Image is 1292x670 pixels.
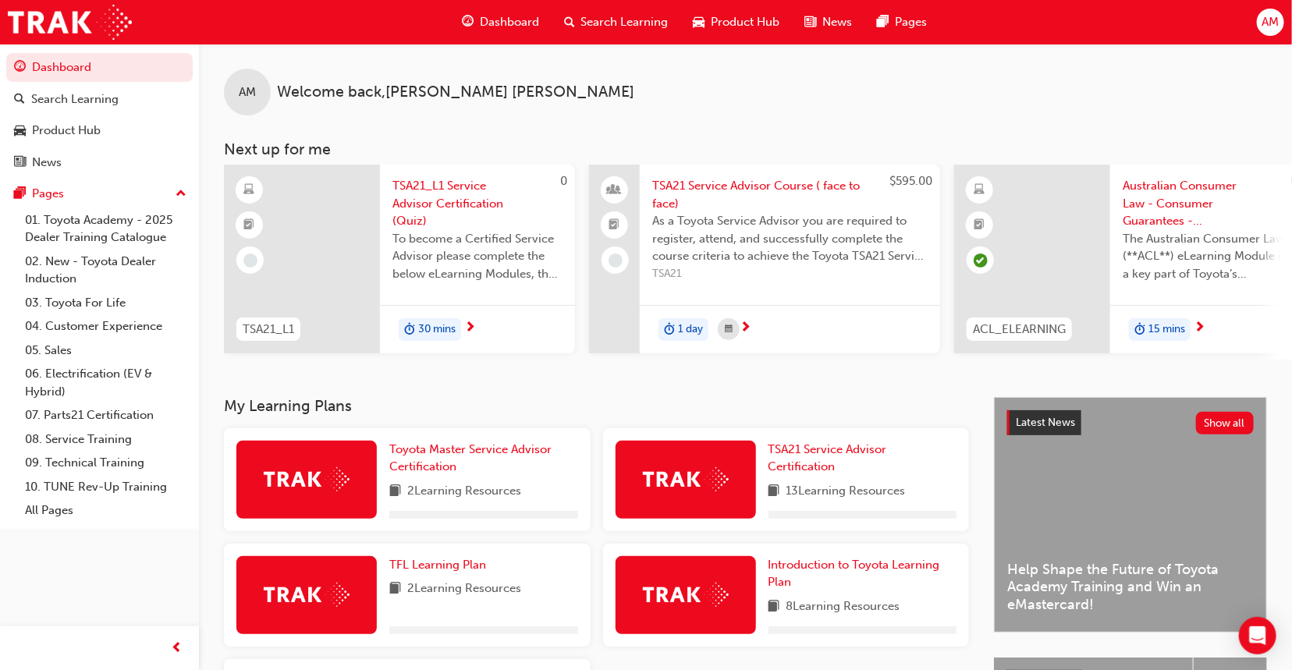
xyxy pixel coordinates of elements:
[389,441,578,476] a: Toyota Master Service Advisor Certification
[1262,13,1279,31] span: AM
[31,90,119,108] div: Search Learning
[994,397,1267,633] a: Latest NewsShow allHelp Shape the Future of Toyota Academy Training and Win an eMastercard!
[264,467,350,491] img: Trak
[389,482,401,502] span: book-icon
[389,558,486,572] span: TFL Learning Plan
[823,13,853,31] span: News
[14,156,26,170] span: news-icon
[404,320,415,340] span: duration-icon
[19,362,193,403] a: 06. Electrification (EV & Hybrid)
[19,208,193,250] a: 01. Toyota Academy - 2025 Dealer Training Catalogue
[6,116,193,145] a: Product Hub
[392,177,563,230] span: TSA21_L1 Service Advisor Certification (Quiz)
[6,179,193,208] button: Pages
[712,13,780,31] span: Product Hub
[974,253,988,268] span: learningRecordVerb_COMPLETE-icon
[19,314,193,339] a: 04. Customer Experience
[172,639,183,658] span: prev-icon
[244,180,255,200] span: learningResourceType_ELEARNING-icon
[652,177,928,212] span: TSA21 Service Advisor Course ( face to face)
[8,5,132,40] a: Trak
[389,442,552,474] span: Toyota Master Service Advisor Certification
[1239,617,1276,654] div: Open Intercom Messenger
[243,253,257,268] span: learningRecordVerb_NONE-icon
[643,467,729,491] img: Trak
[768,597,780,617] span: book-icon
[1007,410,1254,435] a: Latest NewsShow all
[974,180,985,200] span: learningResourceType_ELEARNING-icon
[243,321,294,339] span: TSA21_L1
[418,321,456,339] span: 30 mins
[1134,320,1145,340] span: duration-icon
[581,13,669,31] span: Search Learning
[19,427,193,452] a: 08. Service Training
[480,13,539,31] span: Dashboard
[681,6,793,38] a: car-iconProduct Hub
[652,265,928,283] span: TSA21
[277,83,634,101] span: Welcome back , [PERSON_NAME] [PERSON_NAME]
[224,165,575,353] a: 0TSA21_L1TSA21_L1 Service Advisor Certification (Quiz)To become a Certified Service Advisor pleas...
[725,320,733,339] span: calendar-icon
[552,6,681,38] a: search-iconSearch Learning
[239,83,256,101] span: AM
[199,140,1292,158] h3: Next up for me
[19,250,193,291] a: 02. New - Toyota Dealer Induction
[664,320,675,340] span: duration-icon
[462,12,474,32] span: guage-icon
[694,12,705,32] span: car-icon
[1016,416,1075,429] span: Latest News
[244,215,255,236] span: booktick-icon
[768,558,940,590] span: Introduction to Toyota Learning Plan
[768,556,957,591] a: Introduction to Toyota Learning Plan
[1194,321,1205,335] span: next-icon
[878,12,889,32] span: pages-icon
[973,321,1066,339] span: ACL_ELEARNING
[32,122,101,140] div: Product Hub
[786,482,906,502] span: 13 Learning Resources
[793,6,865,38] a: news-iconNews
[389,580,401,599] span: book-icon
[678,321,703,339] span: 1 day
[6,148,193,177] a: News
[652,212,928,265] span: As a Toyota Service Advisor you are required to register, attend, and successfully complete the c...
[407,580,521,599] span: 2 Learning Resources
[1148,321,1185,339] span: 15 mins
[14,93,25,107] span: search-icon
[407,482,521,502] span: 2 Learning Resources
[19,339,193,363] a: 05. Sales
[14,61,26,75] span: guage-icon
[464,321,476,335] span: next-icon
[176,184,186,204] span: up-icon
[740,321,751,335] span: next-icon
[768,442,887,474] span: TSA21 Service Advisor Certification
[589,165,940,353] a: $595.00TSA21 Service Advisor Course ( face to face)As a Toyota Service Advisor you are required t...
[643,583,729,607] img: Trak
[32,154,62,172] div: News
[389,556,492,574] a: TFL Learning Plan
[564,12,575,32] span: search-icon
[264,583,350,607] img: Trak
[6,53,193,82] a: Dashboard
[609,215,620,236] span: booktick-icon
[392,230,563,283] span: To become a Certified Service Advisor please complete the below eLearning Modules, the Service Ad...
[896,13,928,31] span: Pages
[14,124,26,138] span: car-icon
[224,397,969,415] h3: My Learning Plans
[768,482,780,502] span: book-icon
[14,187,26,201] span: pages-icon
[786,597,900,617] span: 8 Learning Resources
[19,291,193,315] a: 03. Toyota For Life
[974,215,985,236] span: booktick-icon
[1007,561,1254,614] span: Help Shape the Future of Toyota Academy Training and Win an eMastercard!
[1196,412,1255,434] button: Show all
[19,475,193,499] a: 10. TUNE Rev-Up Training
[6,50,193,179] button: DashboardSearch LearningProduct HubNews
[609,180,620,200] span: people-icon
[449,6,552,38] a: guage-iconDashboard
[19,498,193,523] a: All Pages
[805,12,817,32] span: news-icon
[768,441,957,476] a: TSA21 Service Advisor Certification
[560,174,567,188] span: 0
[19,451,193,475] a: 09. Technical Training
